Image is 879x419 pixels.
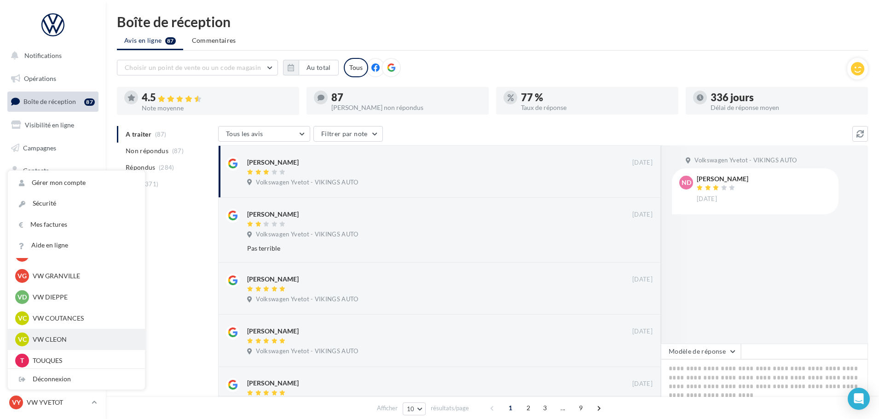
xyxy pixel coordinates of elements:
span: VG [17,271,27,281]
div: Déconnexion [8,369,145,390]
a: VY VW YVETOT [7,394,98,411]
a: Campagnes DataOnDemand [6,260,100,287]
a: Mes factures [8,214,145,235]
button: Au total [299,60,339,75]
span: 3 [538,401,552,415]
span: VD [17,293,27,302]
span: Boîte de réception [23,98,76,105]
a: Campagnes [6,138,100,158]
div: [PERSON_NAME] [697,176,748,182]
a: PLV et print personnalisable [6,230,100,257]
span: VC [18,314,27,323]
span: 10 [407,405,415,413]
span: (284) [159,164,174,171]
button: Au total [283,60,339,75]
a: Gérer mon compte [8,172,145,193]
button: Tous les avis [218,126,310,142]
span: Répondus [126,163,156,172]
div: 87 [331,92,481,103]
span: Contacts [23,166,49,174]
span: résultats/page [431,404,469,413]
span: (371) [143,180,159,188]
span: T [20,356,24,365]
span: Volkswagen Yvetot - VIKINGS AUTO [256,295,358,304]
span: Choisir un point de vente ou un code magasin [125,63,261,71]
span: Notifications [24,52,62,59]
a: Visibilité en ligne [6,115,100,135]
button: Notifications [6,46,97,65]
p: VW GRANVILLE [33,271,134,281]
span: ... [555,401,570,415]
p: TOUQUES [33,356,134,365]
span: Volkswagen Yvetot - VIKINGS AUTO [694,156,797,165]
p: VW COUTANCES [33,314,134,323]
div: 4.5 [142,92,292,103]
a: Opérations [6,69,100,88]
span: Tous les avis [226,130,263,138]
a: Sécurité [8,193,145,214]
span: [DATE] [632,211,653,219]
span: Non répondus [126,146,168,155]
span: Volkswagen Yvetot - VIKINGS AUTO [256,347,358,356]
span: [DATE] [632,327,653,336]
div: Boîte de réception [117,15,868,29]
span: [DATE] [697,195,717,203]
button: Filtrer par note [313,126,383,142]
div: 336 jours [711,92,861,103]
span: [DATE] [632,276,653,284]
span: Opérations [24,75,56,82]
a: Boîte de réception87 [6,92,100,111]
span: VC [18,335,27,344]
span: Afficher [377,404,398,413]
div: Pas terrible [247,244,593,253]
div: Note moyenne [142,105,292,111]
div: 87 [84,98,95,106]
div: [PERSON_NAME] [247,379,299,388]
a: Calendrier [6,207,100,226]
div: Open Intercom Messenger [848,388,870,410]
span: 2 [521,401,536,415]
span: [DATE] [632,380,653,388]
div: Taux de réponse [521,104,671,111]
span: Volkswagen Yvetot - VIKINGS AUTO [256,230,358,239]
span: Commentaires [192,36,236,45]
p: VW CLEON [33,335,134,344]
span: 9 [573,401,588,415]
span: Visibilité en ligne [25,121,74,129]
div: [PERSON_NAME] [247,210,299,219]
span: 1 [503,401,518,415]
div: [PERSON_NAME] [247,327,299,336]
div: 77 % [521,92,671,103]
div: [PERSON_NAME] [247,275,299,284]
span: VY [12,398,21,407]
span: ND [682,178,691,187]
span: (87) [172,147,184,155]
p: VW DIEPPE [33,293,134,302]
p: VW YVETOT [27,398,88,407]
a: Médiathèque [6,184,100,203]
button: Modèle de réponse [661,344,741,359]
span: Campagnes [23,143,56,151]
div: Tous [344,58,368,77]
span: [DATE] [632,159,653,167]
button: Choisir un point de vente ou un code magasin [117,60,278,75]
button: 10 [403,402,426,415]
div: [PERSON_NAME] [247,158,299,167]
span: Volkswagen Yvetot - VIKINGS AUTO [256,178,358,187]
a: Contacts [6,161,100,180]
div: Délai de réponse moyen [711,104,861,111]
div: [PERSON_NAME] non répondus [331,104,481,111]
a: Aide en ligne [8,235,145,256]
